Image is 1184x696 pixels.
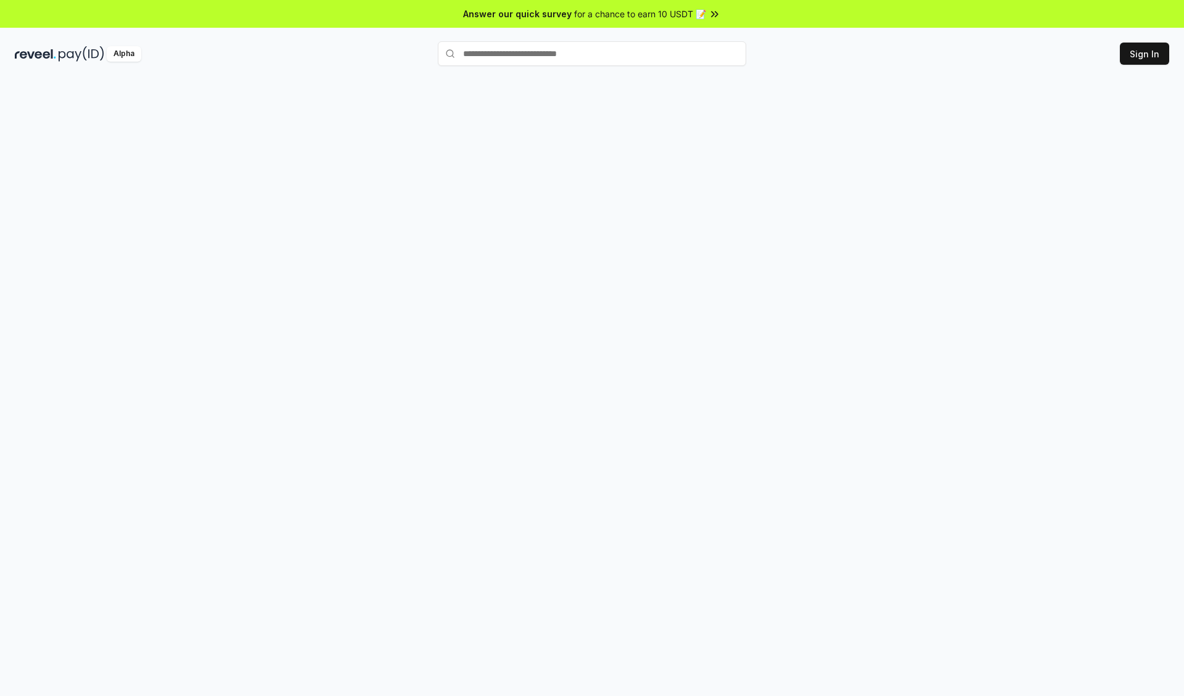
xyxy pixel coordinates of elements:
span: Answer our quick survey [463,7,572,20]
button: Sign In [1120,43,1169,65]
span: for a chance to earn 10 USDT 📝 [574,7,706,20]
img: pay_id [59,46,104,62]
img: reveel_dark [15,46,56,62]
div: Alpha [107,46,141,62]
